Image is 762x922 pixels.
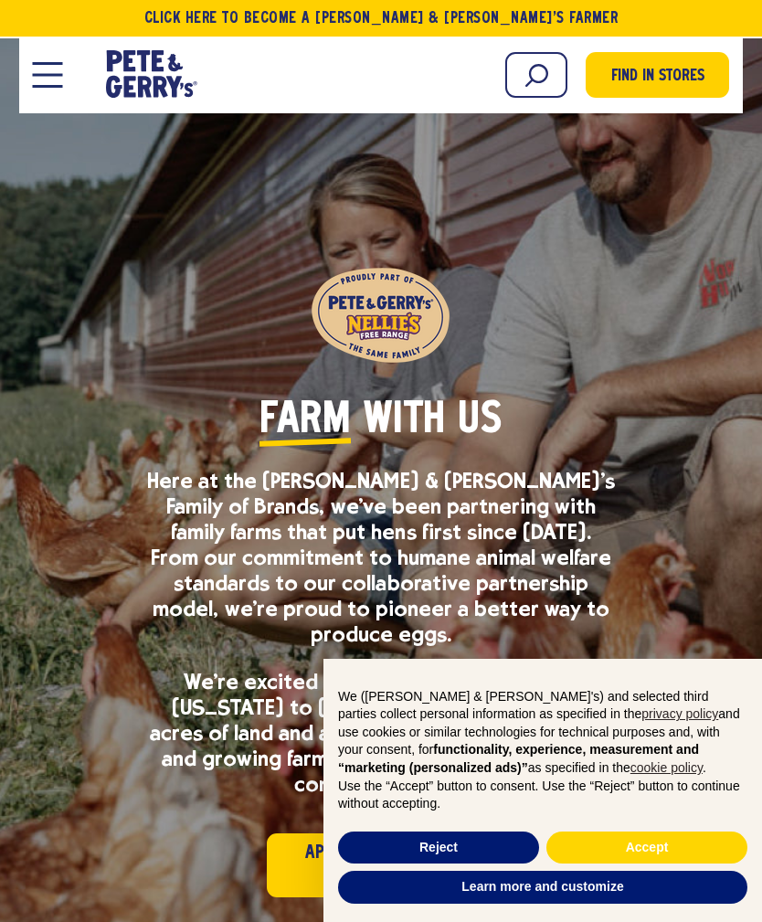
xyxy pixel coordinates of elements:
a: Apply to Farm with Us [267,833,495,897]
a: privacy policy [641,706,718,721]
span: with [364,392,446,450]
p: Here at the [PERSON_NAME] & [PERSON_NAME]’s Family of Brands, we’ve been partnering with family f... [147,468,615,647]
a: cookie policy [630,760,703,775]
div: Notice [323,659,762,922]
p: Use the “Accept” button to consent. Use the “Reject” button to continue without accepting. [338,778,747,813]
input: Search [505,52,567,98]
span: Apply to Farm with Us [293,839,468,896]
button: Open Mobile Menu Modal Dialog [33,62,63,88]
span: Farm [259,392,351,450]
p: We’re excited to partner with farms from [US_STATE] to [US_STATE]. If you have 50+ acres of land ... [147,669,615,797]
button: Accept [546,832,747,864]
span: Us [458,392,502,450]
p: We ([PERSON_NAME] & [PERSON_NAME]'s) and selected third parties collect personal information as s... [338,688,747,778]
button: Learn more and customize [338,871,747,904]
button: Reject [338,832,539,864]
span: Find in Stores [611,65,704,90]
a: Find in Stores [586,52,729,98]
strong: functionality, experience, measurement and “marketing (personalized ads)” [338,742,699,775]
